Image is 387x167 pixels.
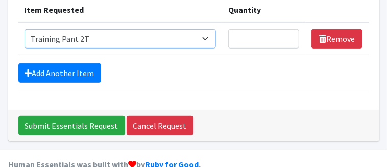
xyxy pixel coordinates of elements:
a: Add Another Item [18,63,101,83]
a: Cancel Request [127,116,194,135]
input: Submit Essentials Request [18,116,125,135]
a: Remove [311,29,362,49]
